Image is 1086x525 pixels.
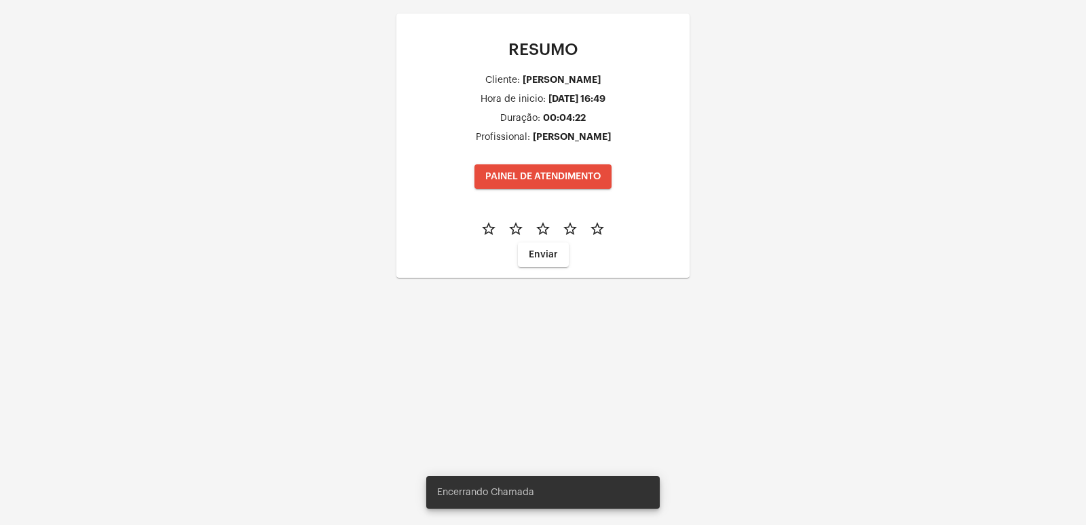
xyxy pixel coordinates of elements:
[518,242,569,267] button: Enviar
[481,94,546,105] div: Hora de inicio:
[562,221,578,237] mat-icon: star_border
[485,172,601,181] span: PAINEL DE ATENDIMENTO
[500,113,540,124] div: Duração:
[543,113,586,123] div: 00:04:22
[481,221,497,237] mat-icon: star_border
[407,41,679,58] p: RESUMO
[533,132,611,142] div: [PERSON_NAME]
[437,486,534,499] span: Encerrando Chamada
[508,221,524,237] mat-icon: star_border
[548,94,605,104] div: [DATE] 16:49
[529,250,558,259] span: Enviar
[485,75,520,86] div: Cliente:
[476,132,530,143] div: Profissional:
[589,221,605,237] mat-icon: star_border
[523,75,601,85] div: [PERSON_NAME]
[474,164,612,189] button: PAINEL DE ATENDIMENTO
[535,221,551,237] mat-icon: star_border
